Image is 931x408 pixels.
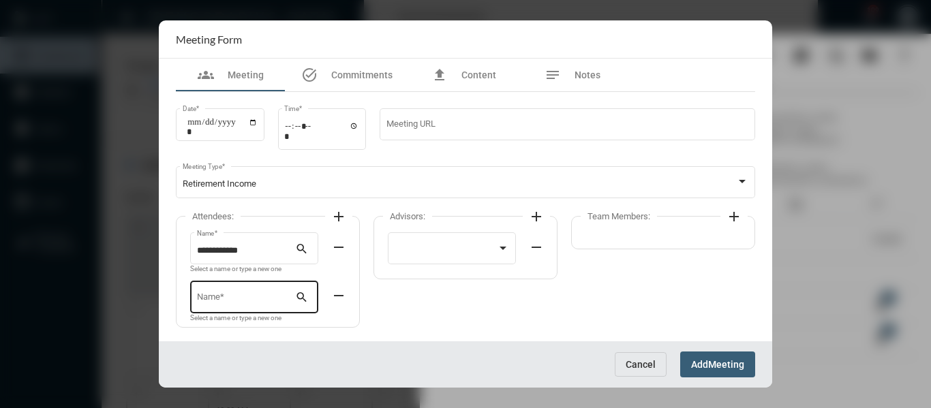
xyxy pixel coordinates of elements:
[431,67,448,83] mat-icon: file_upload
[301,67,318,83] mat-icon: task_alt
[615,352,667,377] button: Cancel
[331,208,347,225] mat-icon: add
[545,67,561,83] mat-icon: notes
[331,239,347,255] mat-icon: remove
[228,69,264,80] span: Meeting
[383,211,432,221] label: Advisors:
[183,178,256,189] span: Retirement Income
[726,208,742,225] mat-icon: add
[528,208,545,225] mat-icon: add
[331,69,393,80] span: Commitments
[176,33,242,46] h2: Meeting Form
[190,315,281,322] mat-hint: Select a name or type a new one
[691,360,708,371] span: Add
[295,290,311,307] mat-icon: search
[528,239,545,255] mat-icon: remove
[331,287,347,304] mat-icon: remove
[295,242,311,258] mat-icon: search
[626,359,656,370] span: Cancel
[680,351,755,377] button: AddMeeting
[185,211,241,221] label: Attendees:
[575,69,600,80] span: Notes
[461,69,496,80] span: Content
[581,211,657,221] label: Team Members:
[708,360,744,371] span: Meeting
[198,67,214,83] mat-icon: groups
[190,266,281,273] mat-hint: Select a name or type a new one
